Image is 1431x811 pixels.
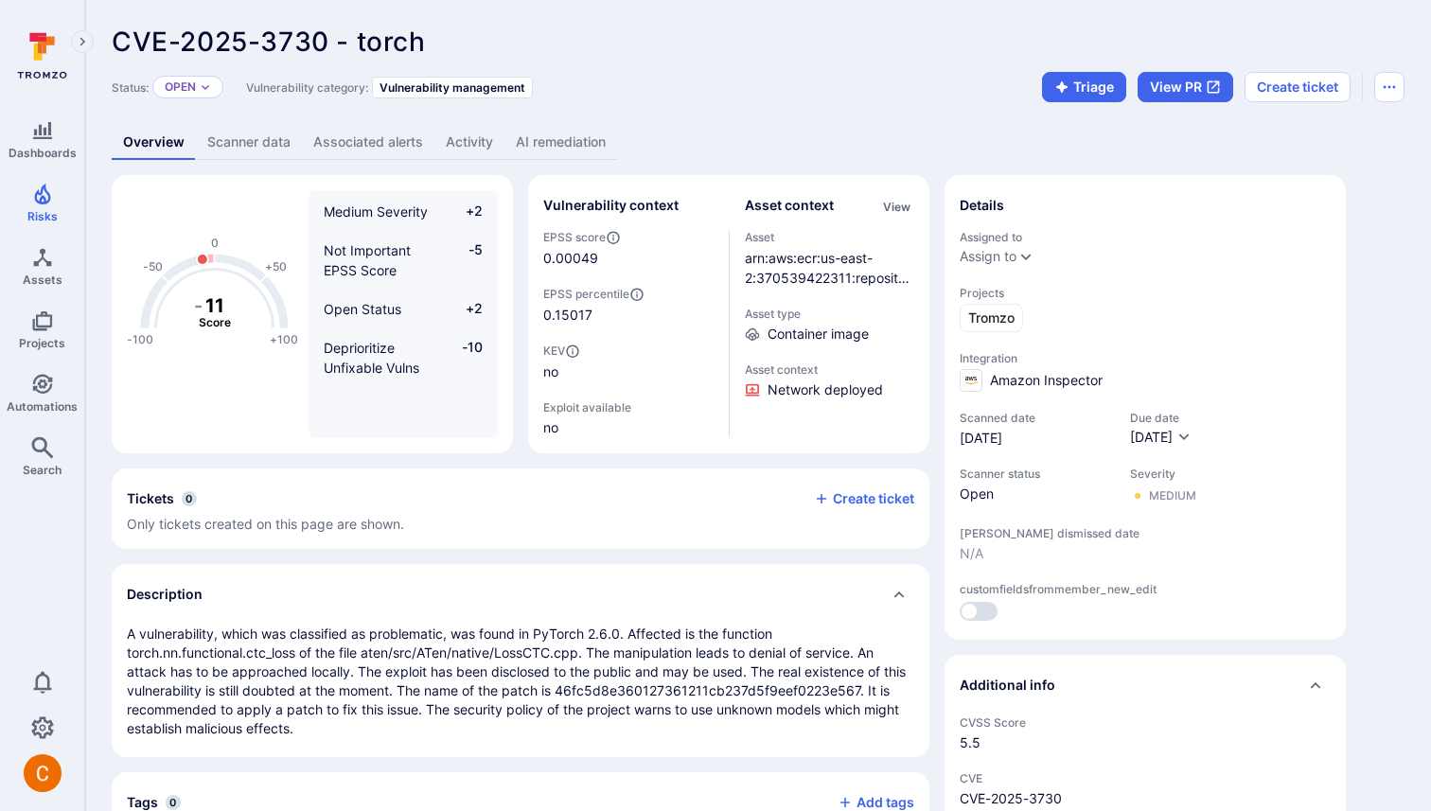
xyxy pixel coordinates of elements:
[24,754,62,792] div: Camilo Rivera
[324,242,411,278] span: Not Important EPSS Score
[1138,72,1233,102] button: View PR
[543,230,714,245] span: EPSS score
[165,79,196,95] button: Open
[745,307,915,321] span: Asset type
[879,200,914,214] button: View
[127,516,404,532] span: Only tickets created on this page are shown.
[246,80,368,95] span: Vulnerability category:
[9,146,77,160] span: Dashboards
[112,80,149,95] span: Status:
[23,273,62,287] span: Assets
[127,332,153,346] text: -100
[945,175,1346,640] section: details card
[1130,411,1192,448] div: Due date field
[302,125,434,160] a: Associated alerts
[814,490,914,507] button: Create ticket
[1130,467,1196,481] span: Severity
[960,196,1004,215] h2: Details
[1130,429,1173,445] span: [DATE]
[434,125,504,160] a: Activity
[504,125,617,160] a: AI remediation
[270,332,298,346] text: +100
[112,26,426,58] span: CVE-2025-3730 - torch
[265,259,287,273] text: +50
[19,336,65,350] span: Projects
[968,309,1015,327] span: Tromzo
[447,202,483,221] span: +2
[112,125,1404,160] div: Vulnerability tabs
[543,418,714,437] span: no
[960,676,1055,695] h2: Additional info
[166,795,181,810] span: 0
[960,351,1331,365] span: Integration
[960,771,1331,785] span: CVE
[127,585,203,604] h2: Description
[1149,488,1196,503] div: Medium
[960,715,1331,730] span: CVSS Score
[447,299,483,319] span: +2
[543,249,598,268] span: 0.00049
[324,203,428,220] span: Medium Severity
[182,491,197,506] span: 0
[112,468,929,549] section: tickets card
[960,467,1111,481] span: Scanner status
[324,301,401,317] span: Open Status
[745,250,914,365] a: arn:aws:ecr:us-east-2:370539422311:repository/polaris/cloud/sha256:152fa444b384f2df407a258433a0e1...
[1042,72,1126,102] button: Triage
[879,196,914,216] div: Click to view all asset context details
[23,463,62,477] span: Search
[7,399,78,414] span: Automations
[990,371,1103,390] span: Amazon Inspector
[745,230,915,244] span: Asset
[177,294,253,330] g: The vulnerability score is based on the parameters defined in the settings
[24,754,62,792] img: ACg8ocJuq_DPPTkXyD9OlTnVLvDrpObecjcADscmEHLMiTyEnTELew=s96-c
[127,625,914,738] p: A vulnerability, which was classified as problematic, was found in PyTorch 2.6.0. Affected is the...
[543,344,714,359] span: KEV
[1374,72,1404,102] button: Options menu
[71,30,94,53] button: Expand navigation menu
[960,733,1331,752] span: 5.5
[1245,72,1351,102] button: Create ticket
[112,125,196,160] a: Overview
[112,468,929,549] div: Collapse
[196,125,302,160] a: Scanner data
[199,315,231,329] text: Score
[945,655,1346,715] div: Collapse
[211,236,219,250] text: 0
[768,380,883,399] span: Click to view evidence
[76,34,89,50] i: Expand navigation menu
[1130,411,1192,425] span: Due date
[112,564,929,625] div: Collapse description
[543,287,714,302] span: EPSS percentile
[200,81,211,93] button: Expand dropdown
[543,362,714,381] span: no
[745,362,915,377] span: Asset context
[768,325,869,344] span: Container image
[372,77,533,98] div: Vulnerability management
[960,411,1111,425] span: Scanned date
[745,196,834,215] h2: Asset context
[194,294,203,317] tspan: -
[127,489,174,508] h2: Tickets
[143,259,163,273] text: -50
[543,400,631,414] span: Exploit available
[27,209,58,223] span: Risks
[960,582,1331,596] span: customfieldsfrommember_new_edit
[205,294,224,317] tspan: 11
[960,790,1062,806] a: CVE-2025-3730
[960,544,1331,563] span: N/A
[960,485,1111,503] span: Open
[543,196,679,215] h2: Vulnerability context
[960,230,1331,244] span: Assigned to
[960,526,1331,540] span: [PERSON_NAME] dismissed date
[960,249,1016,264] button: Assign to
[960,429,1111,448] span: [DATE]
[447,240,483,280] span: -5
[960,286,1331,300] span: Projects
[447,338,483,378] span: -10
[1130,429,1192,448] button: [DATE]
[1018,249,1033,264] button: Expand dropdown
[543,306,714,325] span: 0.15017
